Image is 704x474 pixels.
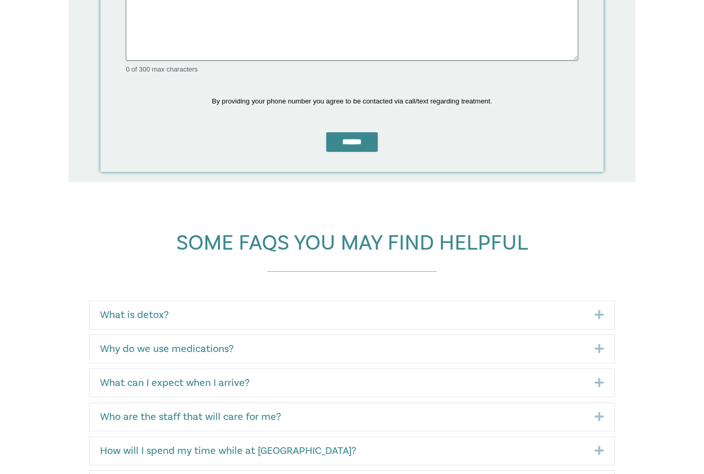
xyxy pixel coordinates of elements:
a: Who are the staff that will care for me? [100,411,579,423]
div: 0 of 300 max characters [126,65,578,75]
span: By providing your phone number you agree to be contacted via call/text regarding treatment. [212,97,492,105]
a: Why do we use medications? [100,343,579,355]
a: How will I spend my time while at [GEOGRAPHIC_DATA]? [100,445,579,457]
a: What can I expect when I arrive? [100,377,579,389]
a: What is detox? [100,309,579,321]
span: SOME FAQS YOU MAY FIND HELPFUL [176,229,528,257]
